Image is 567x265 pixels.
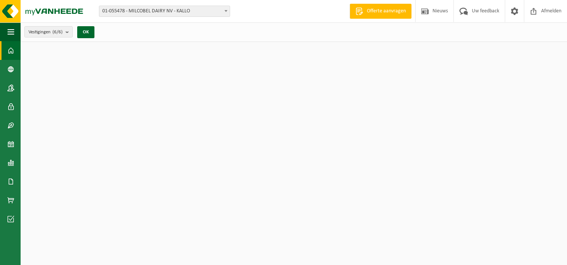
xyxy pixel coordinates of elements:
[365,7,408,15] span: Offerte aanvragen
[77,26,94,38] button: OK
[99,6,230,16] span: 01-055478 - MILCOBEL DAIRY NV - KALLO
[350,4,411,19] a: Offerte aanvragen
[24,26,73,37] button: Vestigingen(6/6)
[52,30,63,34] count: (6/6)
[99,6,230,17] span: 01-055478 - MILCOBEL DAIRY NV - KALLO
[28,27,63,38] span: Vestigingen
